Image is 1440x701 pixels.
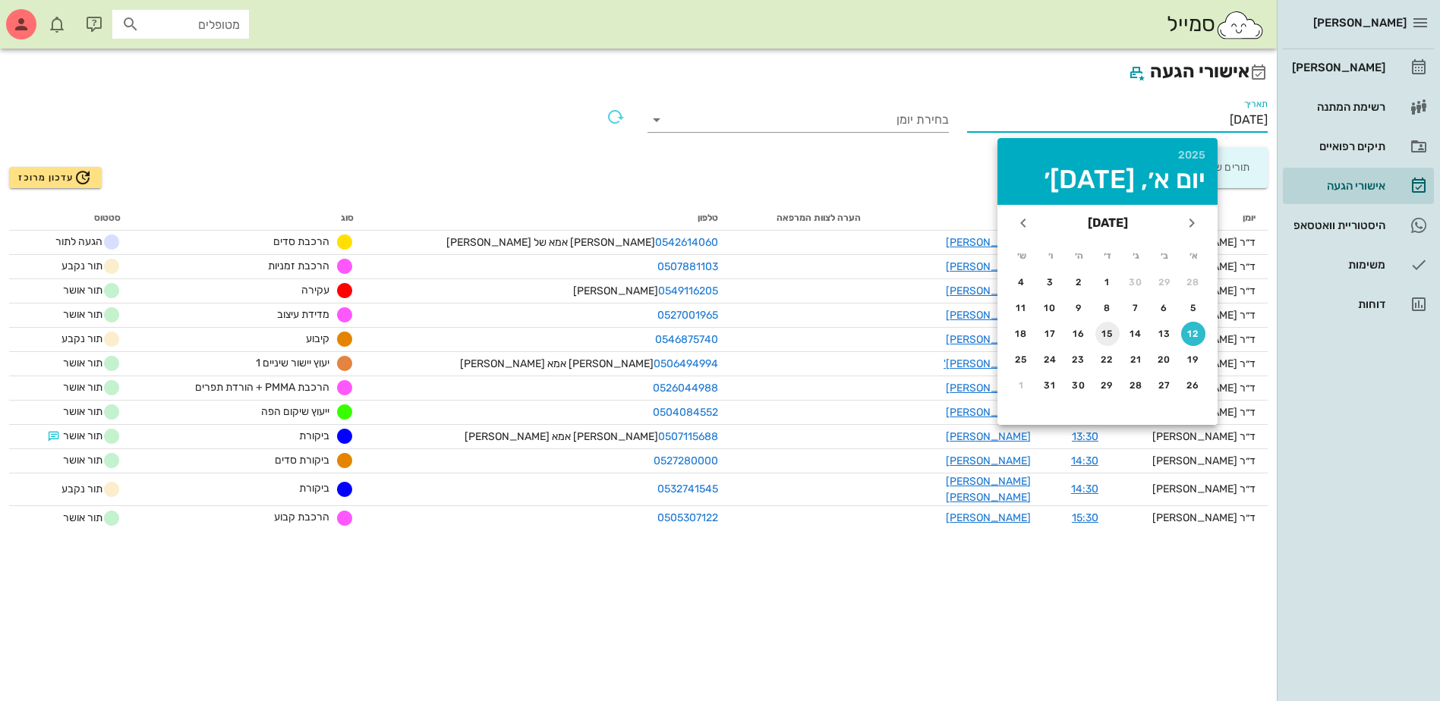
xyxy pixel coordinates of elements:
[378,429,719,445] div: [PERSON_NAME] אמא [PERSON_NAME]
[1283,89,1434,125] a: רשימת המתנה
[1067,270,1091,294] button: 2
[1181,354,1205,365] div: 19
[1152,354,1177,365] div: 20
[1181,322,1205,346] button: 12
[378,356,719,372] div: [PERSON_NAME] אמא [PERSON_NAME]
[63,306,121,324] span: תור אושר
[1244,99,1268,110] label: תאריך
[63,509,121,527] span: תור אושר
[1095,277,1120,288] div: 1
[1038,277,1063,288] div: 3
[1124,380,1149,391] div: 28
[1010,277,1034,288] div: 4
[1072,430,1098,443] a: 13:30
[946,260,1031,273] a: [PERSON_NAME]
[1283,207,1434,244] a: היסטוריית וואטסאפ
[1181,380,1205,391] div: 26
[1067,328,1091,339] div: 16
[1123,429,1256,445] div: ד״ר [PERSON_NAME]
[299,482,329,495] span: ביקורת
[1010,296,1034,320] button: 11
[301,284,329,297] span: עקירה
[1123,453,1256,469] div: ד״ר [PERSON_NAME]
[1152,373,1177,398] button: 27
[1181,303,1205,313] div: 5
[1152,303,1177,313] div: 6
[1181,296,1205,320] button: 5
[1283,168,1434,204] a: אישורי הגעה
[946,284,1031,297] a: [PERSON_NAME]
[1152,270,1177,294] button: 29
[1037,243,1064,269] th: ו׳
[94,212,121,223] span: סטטוס
[1289,180,1385,192] div: אישורי הגעה
[1095,322,1120,346] button: 15
[1067,373,1091,398] button: 30
[1038,347,1063,372] button: 24
[1067,322,1091,346] button: 16
[1124,303,1149,313] div: 7
[268,259,329,272] span: הרכבת זמניות
[1071,454,1098,467] a: 14:30
[1152,243,1179,269] th: ב׳
[1010,270,1034,294] button: 4
[1167,8,1265,41] div: סמייל
[18,168,92,187] span: עדכון מרוכז
[1038,380,1063,391] div: 31
[657,511,718,524] a: 0505307122
[946,236,1031,249] a: [PERSON_NAME]
[1124,347,1149,372] button: 21
[45,12,54,21] span: תג
[873,206,1043,231] th: שם
[1010,322,1034,346] button: 18
[378,234,719,250] div: [PERSON_NAME] אמא של [PERSON_NAME]
[658,430,718,443] a: 0507115688
[1010,347,1034,372] button: 25
[341,212,354,223] span: סוג
[9,206,133,231] th: סטטוס
[1038,354,1063,365] div: 24
[658,284,718,297] a: 0549116205
[1038,296,1063,320] button: 10
[299,429,329,442] span: ביקורת
[1095,373,1120,398] button: 29
[45,330,121,348] span: תור נקבע
[657,260,718,273] a: 0507881103
[366,206,731,231] th: טלפון
[1038,328,1063,339] div: 17
[273,235,329,248] span: הרכבת סדים
[1095,354,1120,365] div: 22
[378,283,719,299] div: [PERSON_NAME]
[1289,259,1385,271] div: משימות
[655,236,718,249] a: 0542614060
[1008,243,1035,269] th: ש׳
[1283,286,1434,322] a: דוחות
[9,58,1268,86] h2: אישורי הגעה
[45,427,121,445] span: תור אושר
[1152,328,1177,339] div: 13
[946,454,1031,467] a: [PERSON_NAME]
[730,206,872,231] th: הערה לצוות המרפאה
[1010,354,1034,365] div: 25
[1095,270,1120,294] button: 1
[1180,243,1207,269] th: א׳
[63,354,121,373] span: תור אושר
[1289,298,1385,310] div: דוחות
[777,212,861,223] span: הערה לצוות המרפאה
[1124,296,1149,320] button: 7
[1095,347,1120,372] button: 22
[1152,380,1177,391] div: 27
[1124,277,1149,288] div: 30
[1152,296,1177,320] button: 6
[946,430,1031,443] a: [PERSON_NAME]
[1283,49,1434,86] a: [PERSON_NAME]
[1289,219,1385,231] div: היסטוריית וואטסאפ
[1123,481,1256,497] div: ד״ר [PERSON_NAME]
[1181,373,1205,398] button: 26
[275,454,329,467] span: ביקורת סדים
[1010,167,1205,193] div: יום א׳, [DATE]׳
[946,309,1031,322] a: [PERSON_NAME]
[1067,277,1091,288] div: 2
[1123,510,1256,526] div: ד״ר [PERSON_NAME]
[648,108,949,132] div: בחירת יומן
